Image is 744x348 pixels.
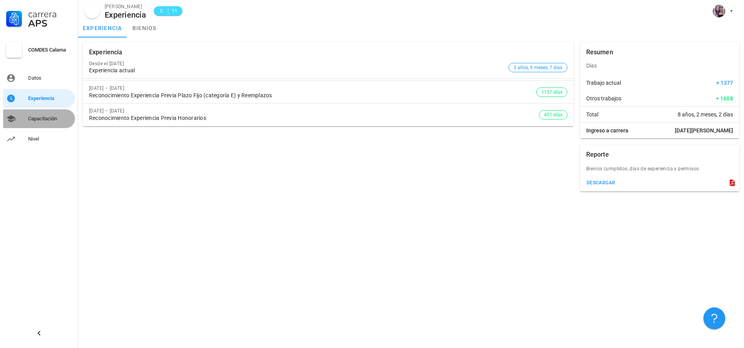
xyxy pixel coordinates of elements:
div: COMDES Calama [28,47,72,53]
div: [DATE] – [DATE] [89,108,539,114]
span: 1157 días [541,88,562,96]
span: [DATE][PERSON_NAME] [675,127,733,134]
a: Datos [3,69,75,87]
div: descargar [586,180,616,186]
span: 11 [171,7,178,15]
span: 451 días [544,111,562,119]
span: 8 años, 2 meses, 2 días [678,111,733,118]
span: + 1608 [716,95,733,102]
div: Desde el [DATE] [89,61,505,66]
a: Capacitación [3,109,75,128]
div: Experiencia actual [89,67,505,74]
div: APS [28,19,72,28]
span: Trabajo actual [586,79,621,87]
div: Carrera [28,9,72,19]
div: Bienios cumplidos, dias de experiencia y permisos. [580,165,739,177]
span: C [159,7,165,15]
div: Capacitación [28,116,72,122]
div: Datos [28,75,72,81]
span: Total [586,111,598,118]
span: 3 años, 9 meses, 7 días [514,63,562,72]
div: avatar [84,3,100,19]
a: Experiencia [3,89,75,108]
span: Otros trabajos [586,95,621,102]
div: Nivel [28,136,72,142]
div: [DATE] – [DATE] [89,86,536,91]
div: Días [580,56,739,75]
div: Reconocimiento Experiencia Previa Plazo Fijo (categoría E) y Reemplazos [89,92,536,99]
div: Experiencia [28,95,72,102]
button: descargar [583,177,619,188]
div: [PERSON_NAME] [105,3,146,11]
span: Ingreso a carrera [586,127,628,134]
div: avatar [713,5,725,17]
div: Experiencia [105,11,146,19]
a: experiencia [78,19,127,37]
div: Resumen [586,42,613,62]
div: Reporte [586,145,609,165]
div: Reconocimiento Experiencia Previa Honorarios [89,115,539,121]
a: Nivel [3,130,75,148]
span: + 1377 [716,79,733,87]
div: Experiencia [89,42,123,62]
a: bienios [127,19,162,37]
